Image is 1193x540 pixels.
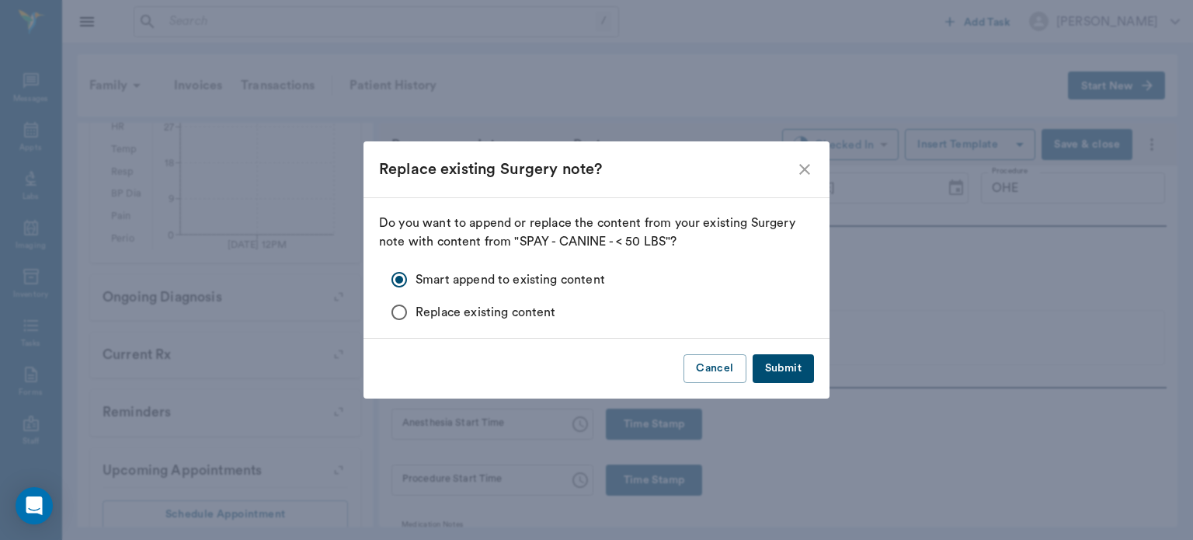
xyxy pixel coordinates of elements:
div: Do you want to append or replace the content from your existing Surgery note with content from "S... [379,214,814,329]
div: option [391,263,814,329]
button: Cancel [683,354,746,383]
button: close [795,160,814,179]
span: Replace existing content [416,303,556,322]
div: Replace existing Surgery note? [379,157,795,182]
button: Submit [753,354,814,383]
div: Open Intercom Messenger [16,487,53,524]
span: Smart append to existing content [416,270,605,289]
